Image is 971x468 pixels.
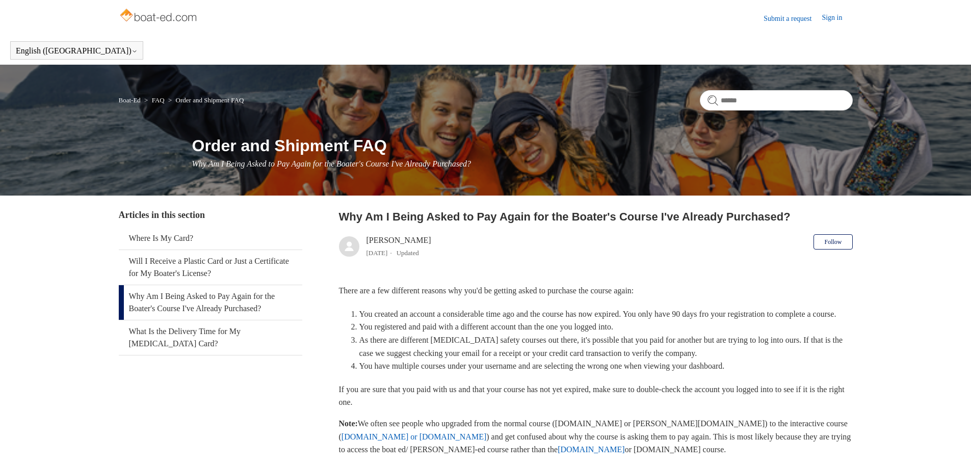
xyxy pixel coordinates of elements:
li: You registered and paid with a different account than the one you logged into. [359,320,853,334]
li: Boat-Ed [119,96,143,104]
p: If you are sure that you paid with us and that your course has not yet expired, make sure to doub... [339,383,853,409]
a: [DOMAIN_NAME] or [DOMAIN_NAME] [342,432,486,441]
a: Will I Receive a Plastic Card or Just a Certificate for My Boater's License? [119,250,302,285]
input: Search [700,90,853,111]
a: What Is the Delivery Time for My [MEDICAL_DATA] Card? [119,320,302,355]
strong: Note: [339,419,358,428]
li: You have multiple courses under your username and are selecting the wrong one when viewing your d... [359,360,853,373]
img: Boat-Ed Help Center home page [119,6,200,26]
a: Submit a request [764,13,822,24]
a: Order and Shipment FAQ [176,96,244,104]
li: As there are different [MEDICAL_DATA] safety courses out there, it's possible that you paid for a... [359,334,853,360]
a: Sign in [822,12,852,24]
li: Updated [397,249,419,257]
a: Where Is My Card? [119,227,302,250]
li: FAQ [142,96,166,104]
p: There are a few different reasons why you'd be getting asked to purchase the course again: [339,284,853,297]
h1: Order and Shipment FAQ [192,133,853,158]
p: We often see people who upgraded from the normal course ([DOMAIN_NAME] or [PERSON_NAME][DOMAIN_NA... [339,417,853,456]
button: English ([GEOGRAPHIC_DATA]) [16,46,138,56]
h2: Why Am I Being Asked to Pay Again for the Boater's Course I've Already Purchased? [339,208,853,225]
a: Boat-Ed [119,96,141,104]
a: Why Am I Being Asked to Pay Again for the Boater's Course I've Already Purchased? [119,285,302,320]
div: [PERSON_NAME] [366,234,431,259]
time: 03/01/2024, 12:51 [366,249,388,257]
span: Articles in this section [119,210,205,220]
li: Order and Shipment FAQ [166,96,244,104]
button: Follow Article [813,234,852,250]
a: FAQ [152,96,165,104]
a: [DOMAIN_NAME] [558,445,625,454]
li: You created an account a considerable time ago and the course has now expired. You only have 90 d... [359,308,853,321]
span: Why Am I Being Asked to Pay Again for the Boater's Course I've Already Purchased? [192,159,471,168]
